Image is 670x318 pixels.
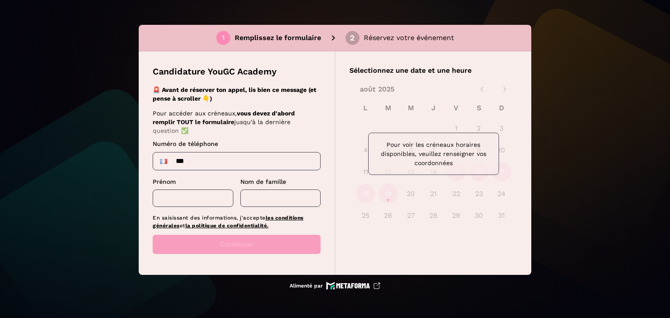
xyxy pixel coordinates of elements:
font: Remplissez le formulaire [235,34,321,42]
font: 2 [350,33,355,42]
div: France : + 33 [155,154,172,168]
font: Sélectionnez une date et une heure [349,66,472,74]
a: les conditions générales [153,215,304,229]
font: Prénom [153,178,176,185]
font: Candidature YouGC Academy [153,66,277,77]
font: En saisissant des informations, j'accepte [153,215,266,221]
a: Alimenté par [290,282,380,290]
font: Réservez votre événement [364,34,454,42]
font: Pour voir les créneaux horaires disponibles, veuillez renseigner vos coordonnées [381,141,486,166]
font: 🚨 Avant de réserver ton appel, lis bien ce message (et pense à scroller 👇) [153,86,316,102]
a: la politique de confidentialité. [185,223,269,229]
font: Numéro de téléphone [153,140,218,147]
font: Alimenté par [290,283,323,289]
font: Pour accéder aux créneaux, [153,110,237,117]
font: 1 [222,34,225,42]
font: Nom de famille [240,178,286,185]
font: et [180,223,185,229]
